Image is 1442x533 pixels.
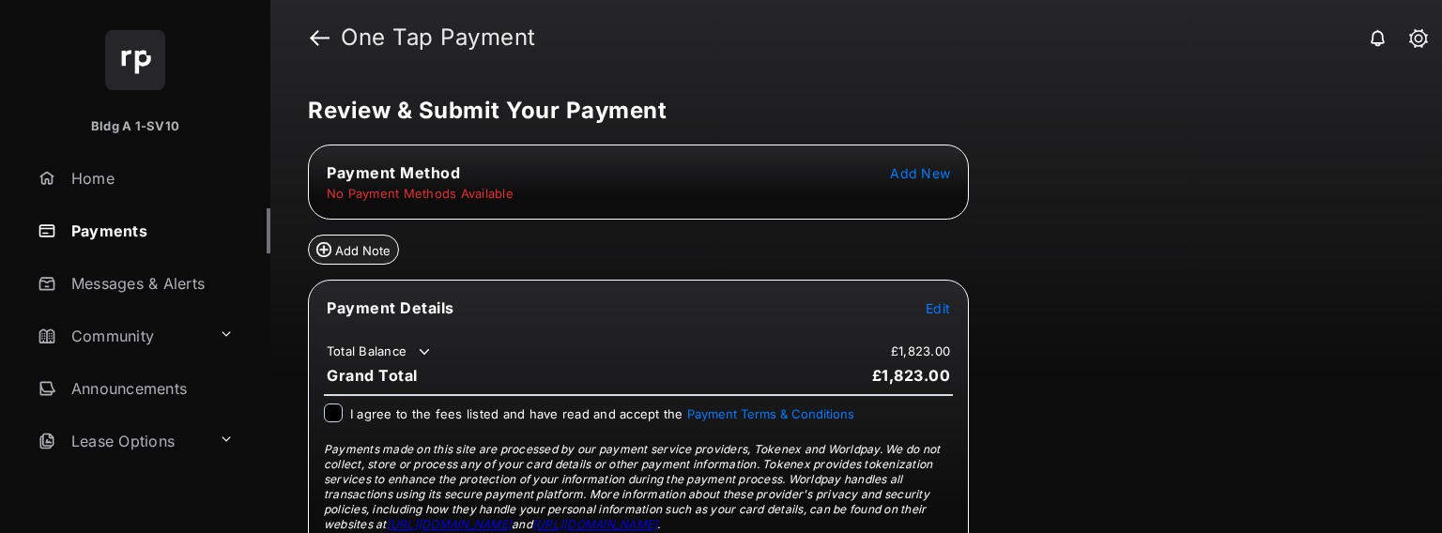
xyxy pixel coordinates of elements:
span: Payments made on this site are processed by our payment service providers, Tokenex and Worldpay. ... [324,442,940,531]
span: £1,823.00 [872,366,951,385]
a: Messages & Alerts [30,261,270,306]
p: Bldg A 1-SV10 [91,117,179,136]
button: I agree to the fees listed and have read and accept the [687,406,854,421]
span: Payment Details [327,298,454,317]
a: [URL][DOMAIN_NAME] [532,517,657,531]
button: Add New [890,163,950,182]
a: Community [30,313,211,358]
span: Edit [926,300,950,316]
strong: One Tap Payment [341,26,536,49]
td: Total Balance [326,343,434,361]
a: Payments [30,208,270,253]
img: svg+xml;base64,PHN2ZyB4bWxucz0iaHR0cDovL3d3dy53My5vcmcvMjAwMC9zdmciIHdpZHRoPSI2NCIgaGVpZ2h0PSI2NC... [105,30,165,90]
span: Payment Method [327,163,460,182]
a: Announcements [30,366,270,411]
span: Grand Total [327,366,418,385]
a: Contact Property [30,471,270,516]
span: Add New [890,165,950,181]
td: £1,823.00 [890,343,951,359]
a: [URL][DOMAIN_NAME] [387,517,512,531]
button: Edit [926,298,950,317]
a: Home [30,156,270,201]
button: Add Note [308,235,399,265]
td: No Payment Methods Available [326,185,514,202]
span: I agree to the fees listed and have read and accept the [350,406,854,421]
a: Lease Options [30,419,211,464]
h5: Review & Submit Your Payment [308,99,1389,122]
